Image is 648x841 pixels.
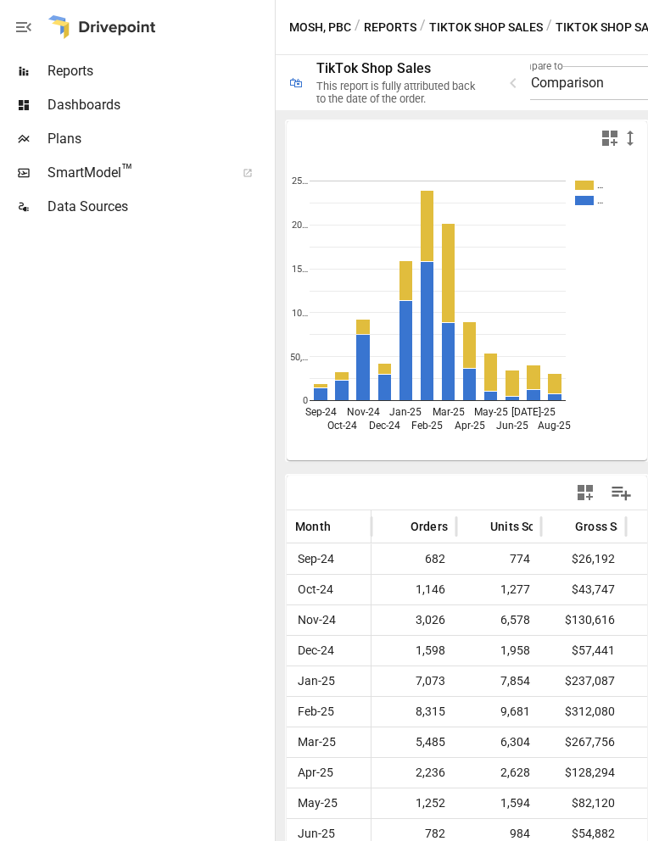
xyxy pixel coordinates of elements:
text: … [597,195,603,206]
span: $312,080 [550,697,617,727]
span: Data Sources [47,197,271,217]
text: Apr-25 [455,420,485,432]
span: Jan-25 [295,666,338,696]
text: Oct-24 [327,420,357,432]
button: Sort [550,515,573,538]
text: 50,… [290,352,308,363]
span: $267,756 [550,727,617,757]
text: Dec-24 [369,420,400,432]
div: This report is fully attributed back to the date of the order. [316,80,483,105]
span: May-25 [295,788,340,818]
span: Dec-24 [295,636,337,666]
span: Nov-24 [295,605,338,635]
span: Orders [411,518,448,535]
span: ™ [121,160,133,181]
button: MOSH, PBC [289,17,351,38]
span: Apr-25 [295,758,336,788]
text: Jun-25 [496,420,528,432]
span: $237,087 [550,666,617,696]
span: $57,441 [550,636,617,666]
span: Dashboards [47,95,271,115]
div: / [546,17,552,38]
span: $43,747 [550,575,617,604]
span: $128,294 [550,758,617,788]
span: 6,578 [465,605,533,635]
div: / [355,17,360,38]
text: 10… [292,308,308,319]
text: 20… [292,220,308,231]
span: 8,315 [380,697,448,727]
span: Plans [47,129,271,149]
button: Reports [364,17,416,38]
span: $130,616 [550,605,617,635]
span: 1,958 [465,636,533,666]
span: 5,485 [380,727,448,757]
div: 🛍 [289,75,303,91]
text: Jan-25 [389,406,422,418]
span: 9,681 [465,697,533,727]
text: 0 [303,395,308,406]
text: May-25 [474,406,508,418]
text: Feb-25 [411,420,443,432]
span: Sep-24 [295,544,337,574]
span: 1,598 [380,636,448,666]
span: $26,192 [550,544,617,574]
text: Sep-24 [305,406,337,418]
span: 7,073 [380,666,448,696]
button: Sort [332,515,356,538]
span: Oct-24 [295,575,336,604]
span: Mar-25 [295,727,338,757]
svg: A chart. [287,155,615,460]
span: 774 [465,544,533,574]
span: 1,594 [465,788,533,818]
span: Units Sold [490,518,546,535]
text: [DATE]-25 [511,406,556,418]
button: Sort [465,515,489,538]
div: / [420,17,426,38]
span: 682 [380,544,448,574]
button: Manage Columns [602,474,640,512]
button: TikTok Shop Sales [429,17,543,38]
button: Sort [385,515,409,538]
div: TikTok Shop Sales [316,60,432,76]
span: Month [295,518,331,535]
span: 2,236 [380,758,448,788]
span: 7,854 [465,666,533,696]
span: 1,252 [380,788,448,818]
text: Mar-25 [433,406,465,418]
span: SmartModel [47,163,224,183]
text: … [597,180,603,191]
span: 1,277 [465,575,533,604]
label: Compare to [511,58,563,73]
span: 6,304 [465,727,533,757]
span: 1,146 [380,575,448,604]
span: Reports [47,61,271,81]
text: 25… [292,175,308,187]
text: Aug-25 [538,420,571,432]
span: Gross Sales [575,518,640,535]
span: Feb-25 [295,697,337,727]
span: 3,026 [380,605,448,635]
span: 2,628 [465,758,533,788]
text: 15… [292,264,308,275]
span: $82,120 [550,788,617,818]
text: Nov-24 [347,406,380,418]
